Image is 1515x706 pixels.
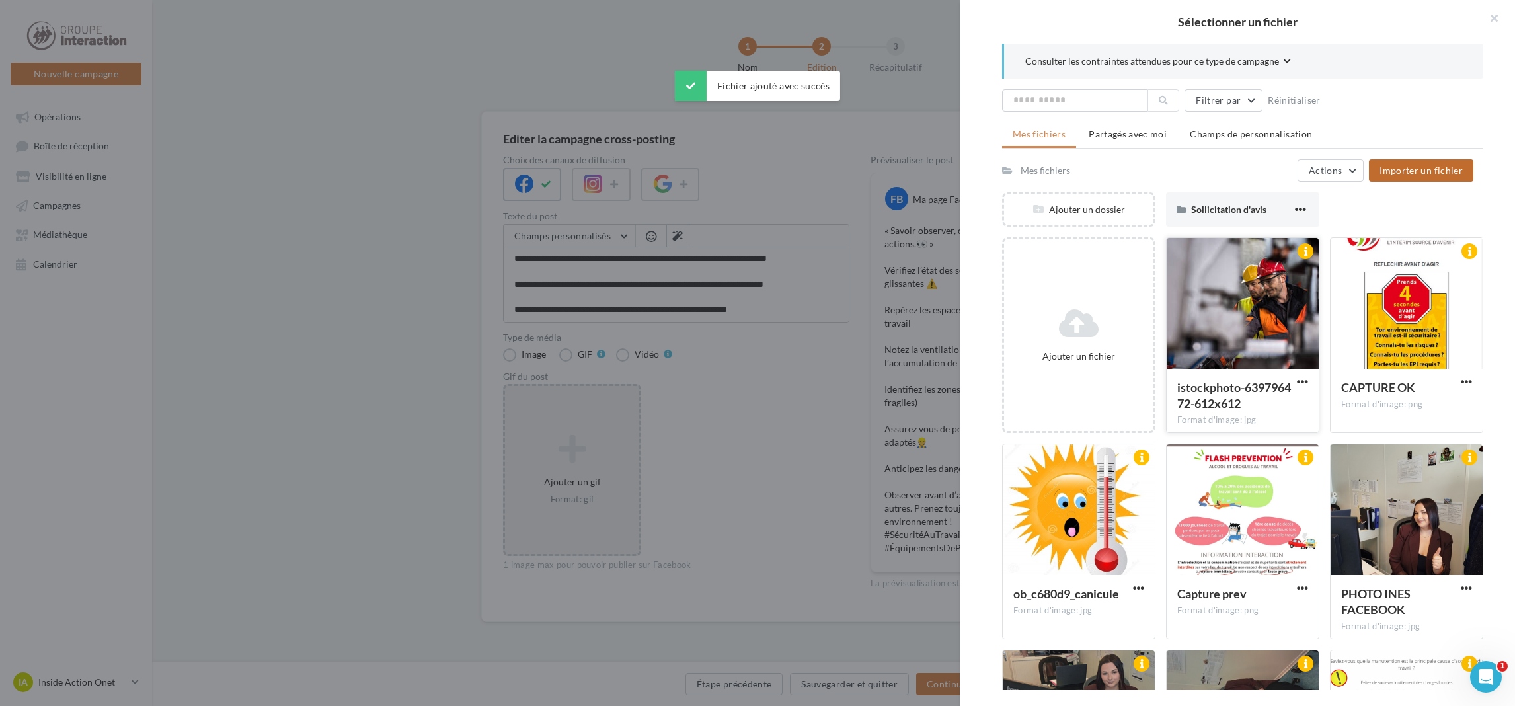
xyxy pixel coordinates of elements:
button: Actions [1298,159,1364,182]
button: Réinitialiser [1262,93,1326,108]
button: Filtrer par [1185,89,1262,112]
span: Consulter les contraintes attendues pour ce type de campagne [1025,55,1279,68]
span: Champs de personnalisation [1190,128,1312,139]
span: Capture prev [1177,586,1247,601]
span: ob_c680d9_canicule [1013,586,1119,601]
button: Consulter les contraintes attendues pour ce type de campagne [1025,54,1291,71]
div: Mes fichiers [1021,164,1070,177]
div: Format d'image: png [1177,605,1308,617]
span: 1 [1497,661,1508,672]
span: Mes fichiers [1013,128,1066,139]
div: Format d'image: jpg [1013,605,1144,617]
span: PHOTO INES FACEBOOK [1341,586,1411,617]
iframe: Intercom live chat [1470,661,1502,693]
button: Importer un fichier [1369,159,1473,182]
span: Importer un fichier [1379,165,1463,176]
div: Format d'image: jpg [1341,621,1472,633]
span: CAPTURE OK [1341,380,1415,395]
div: Format d'image: jpg [1177,414,1308,426]
span: Actions [1309,165,1342,176]
h2: Sélectionner un fichier [981,16,1494,28]
div: Format d'image: png [1341,399,1472,411]
span: istockphoto-639796472-612x612 [1177,380,1291,411]
div: Ajouter un dossier [1004,203,1153,216]
span: Sollicitation d'avis [1191,204,1266,215]
span: Partagés avec moi [1089,128,1167,139]
div: Ajouter un fichier [1009,350,1148,363]
div: Fichier ajouté avec succès [675,71,840,101]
